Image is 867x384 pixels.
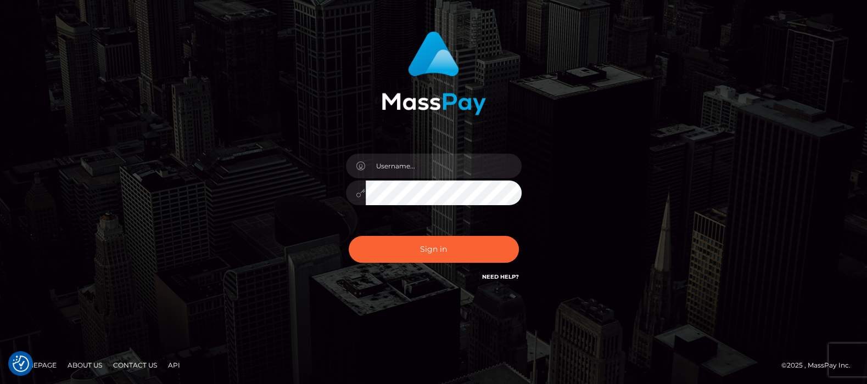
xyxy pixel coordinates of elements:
img: MassPay Login [382,31,486,115]
div: © 2025 , MassPay Inc. [781,359,859,371]
button: Sign in [349,236,519,263]
a: Homepage [12,357,61,374]
a: About Us [63,357,107,374]
a: API [164,357,184,374]
input: Username... [366,154,522,178]
button: Consent Preferences [13,355,29,372]
a: Contact Us [109,357,161,374]
a: Need Help? [482,273,519,280]
img: Revisit consent button [13,355,29,372]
